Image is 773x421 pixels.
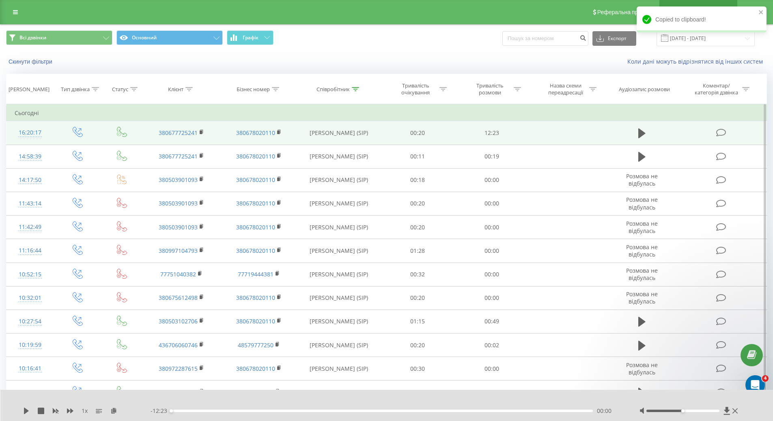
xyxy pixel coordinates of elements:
div: 10:32:01 [15,290,46,306]
div: Аудіозапис розмови [619,86,670,93]
a: 77751040382 [160,270,196,278]
td: Сьогодні [6,105,767,121]
a: 380678020110 [236,199,275,207]
td: [PERSON_NAME] (SIP) [297,286,381,310]
div: Accessibility label [681,409,685,412]
a: 48579777250 [238,341,273,349]
button: Експорт [592,31,636,46]
input: Пошук за номером [502,31,588,46]
span: Розмова не відбулась [626,243,658,258]
div: Copied to clipboard! [637,6,767,32]
div: Статус [112,86,128,93]
div: 11:43:14 [15,196,46,212]
button: Основний [116,30,223,45]
a: 380503901093 [159,199,198,207]
a: 380677725241 [159,129,198,137]
span: Реферальна програма [597,9,657,15]
a: 380678020110 [236,247,275,254]
a: 380677725241 [159,152,198,160]
div: 10:19:59 [15,337,46,353]
td: 00:30 [381,357,455,380]
td: 00:20 [381,333,455,357]
a: 77719444381 [238,270,273,278]
td: 00:20 [381,216,455,239]
td: 01:28 [381,239,455,263]
td: [PERSON_NAME] (SIP) [297,121,381,145]
div: Тривалість очікування [394,82,437,96]
span: Розмова не відбулась [626,220,658,235]
a: 380678020110 [236,365,275,372]
td: 00:00 [455,168,529,192]
a: 380678020110 [236,223,275,231]
td: [PERSON_NAME] (SIP) [297,263,381,286]
a: 380678020110 [236,176,275,184]
td: 00:49 [455,310,529,333]
a: 380503102706 [159,317,198,325]
a: 380675612498 [159,294,198,301]
td: 00:00 [455,357,529,380]
td: 00:00 [455,263,529,286]
div: Тип дзвінка [61,86,90,93]
div: 11:42:49 [15,219,46,235]
a: 48579777250 [238,388,273,396]
td: 00:11 [381,145,455,168]
div: Тривалість розмови [468,82,512,96]
td: [PERSON_NAME] (SIP) [297,145,381,168]
div: 14:17:50 [15,172,46,188]
a: 380678020110 [236,152,275,160]
div: 16:20:17 [15,125,46,141]
td: [PERSON_NAME] (SIP) [297,192,381,215]
button: Всі дзвінки [6,30,112,45]
td: 00:18 [381,168,455,192]
td: 00:20 [381,192,455,215]
a: 380503901093 [159,223,198,231]
td: [PERSON_NAME] (SIP) [297,239,381,263]
td: 01:15 [381,310,455,333]
span: Розмова не відбулась [626,196,658,211]
td: [PERSON_NAME] (SIP) [297,333,381,357]
a: 380678020110 [236,317,275,325]
span: 00:00 [597,407,612,415]
a: 380503901093 [159,176,198,184]
td: 00:02 [455,333,529,357]
div: 11:16:44 [15,243,46,259]
div: 10:27:54 [15,314,46,329]
span: 4 [762,375,769,382]
td: 00:00 [455,216,529,239]
span: Розмова не відбулась [626,267,658,282]
td: 00:27 [381,380,455,404]
td: 00:32 [381,263,455,286]
div: Назва схеми переадресації [544,82,587,96]
a: Коли дані можуть відрізнятися вiд інших систем [627,58,767,65]
a: 380678020110 [236,294,275,301]
span: 1 x [82,407,88,415]
div: 14:58:39 [15,149,46,165]
iframe: Intercom live chat [745,375,765,395]
a: 380972287615 [159,365,198,372]
div: [PERSON_NAME] [9,86,50,93]
div: Клієнт [168,86,183,93]
td: [PERSON_NAME] (SIP) [297,357,381,380]
div: Бізнес номер [237,86,270,93]
span: Розмова не відбулась [626,290,658,305]
span: - 12:23 [151,407,171,415]
td: [PERSON_NAME] (SIP) [297,216,381,239]
td: [PERSON_NAME] (SIP) [297,310,381,333]
span: Розмова не відбулась [626,172,658,187]
td: 12:23 [455,121,529,145]
span: Розмова не відбулась [626,361,658,376]
div: Співробітник [317,86,350,93]
div: Коментар/категорія дзвінка [693,82,740,96]
button: Скинути фільтри [6,58,56,65]
a: 380997104793 [159,247,198,254]
div: Accessibility label [170,409,173,412]
div: 10:16:41 [15,361,46,376]
div: 10:52:15 [15,267,46,282]
td: 00:00 [455,239,529,263]
td: 00:00 [455,286,529,310]
a: 436706060746 [159,388,198,396]
td: 00:02 [455,380,529,404]
span: Графік [243,35,258,41]
a: 436706060746 [159,341,198,349]
span: Всі дзвінки [19,34,46,41]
